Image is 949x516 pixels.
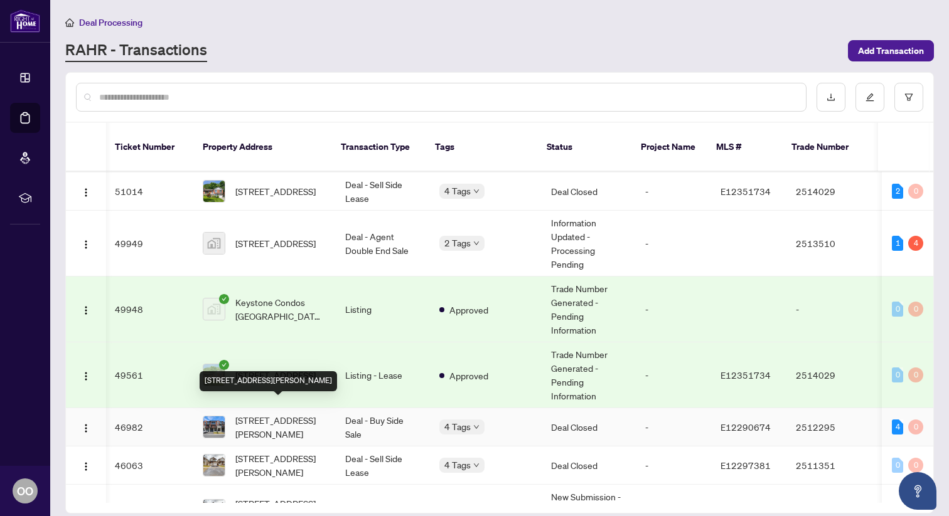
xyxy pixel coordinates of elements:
span: [STREET_ADDRESS] [235,368,316,382]
td: Information Updated - Processing Pending [541,211,635,276]
td: 2512295 [786,408,874,446]
div: 4 [908,236,923,251]
div: 4 [892,419,903,434]
div: 0 [908,367,923,382]
td: 51014 [105,172,193,211]
img: Logo [81,305,91,315]
span: down [473,188,480,194]
span: 4 Tags [444,184,471,198]
th: Tags [425,123,537,172]
div: 0 [892,302,903,317]
th: Ticket Number [105,123,193,172]
div: 0 [908,302,923,317]
img: thumbnail-img [203,455,225,476]
span: down [473,240,480,246]
img: thumbnail-img [203,364,225,386]
span: down [473,424,480,430]
button: Logo [76,455,96,475]
span: Keystone Condos [GEOGRAPHIC_DATA], [STREET_ADDRESS] [235,295,325,323]
td: 2514029 [786,342,874,408]
td: 2513510 [786,211,874,276]
span: E12351734 [721,186,771,197]
span: E12297381 [721,460,771,471]
img: thumbnail-img [203,233,225,254]
img: Logo [81,240,91,250]
span: Approved [449,369,488,382]
td: Deal Closed [541,172,635,211]
span: [STREET_ADDRESS] [235,236,316,250]
img: thumbnail-img [203,181,225,202]
td: Deal - Buy Side Sale [335,408,429,446]
img: thumbnail-img [203,416,225,438]
td: - [635,172,710,211]
td: Deal Closed [541,446,635,485]
img: Logo [81,371,91,381]
span: check-circle [219,294,229,304]
div: 0 [908,184,923,199]
span: [STREET_ADDRESS] [235,184,316,198]
td: Deal - Agent Double End Sale [335,211,429,276]
div: [STREET_ADDRESS][PERSON_NAME] [200,371,337,391]
button: Logo [76,365,96,385]
div: 1 [892,236,903,251]
span: down [473,462,480,468]
img: Logo [81,423,91,433]
div: 0 [892,367,903,382]
img: Logo [81,187,91,197]
td: Deal - Sell Side Lease [335,446,429,485]
td: 2511351 [786,446,874,485]
th: Transaction Type [331,123,425,172]
span: home [65,18,74,27]
a: RAHR - Transactions [65,39,207,62]
td: 49949 [105,211,193,276]
div: 0 [908,419,923,434]
span: 2 Tags [444,236,471,250]
button: edit [855,83,884,112]
span: Approved [449,303,488,317]
td: Deal - Sell Side Lease [335,172,429,211]
th: Project Name [631,123,706,172]
button: Open asap [899,472,936,510]
img: logo [10,9,40,33]
span: E12351734 [721,369,771,381]
span: check-circle [219,360,229,370]
button: Logo [76,299,96,319]
td: 49561 [105,342,193,408]
td: 46982 [105,408,193,446]
div: 0 [908,458,923,473]
div: 0 [892,458,903,473]
td: Trade Number Generated - Pending Information [541,276,635,342]
button: Add Transaction [848,40,934,61]
img: Logo [81,461,91,471]
th: Trade Number [781,123,869,172]
span: Deal Processing [79,17,142,28]
span: 4 Tags [444,458,471,472]
span: 4 Tags [444,419,471,434]
button: download [817,83,845,112]
th: MLS # [706,123,781,172]
span: Add Transaction [858,41,924,61]
td: Deal Closed [541,408,635,446]
th: Status [537,123,631,172]
button: filter [894,83,923,112]
td: 49948 [105,276,193,342]
td: Listing - Lease [335,342,429,408]
td: - [635,446,710,485]
span: [STREET_ADDRESS][PERSON_NAME] [235,451,325,479]
div: 2 [892,184,903,199]
button: Logo [76,233,96,253]
td: - [786,276,874,342]
td: 46063 [105,446,193,485]
span: download [827,93,835,102]
th: Property Address [193,123,331,172]
td: Listing [335,276,429,342]
td: Trade Number Generated - Pending Information [541,342,635,408]
span: filter [904,93,913,102]
span: E12290674 [721,421,771,433]
td: - [635,408,710,446]
td: - [635,211,710,276]
span: edit [866,93,874,102]
img: thumbnail-img [203,298,225,320]
td: - [635,342,710,408]
span: OO [17,482,33,500]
